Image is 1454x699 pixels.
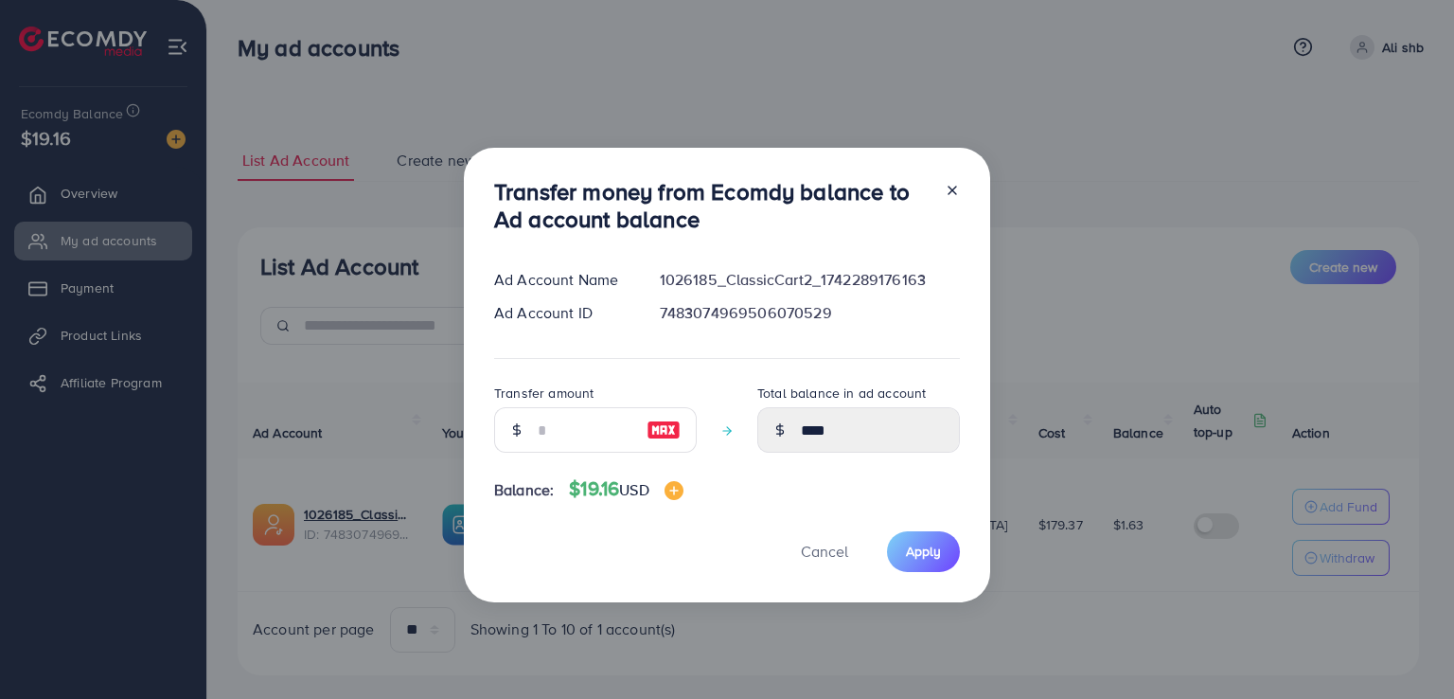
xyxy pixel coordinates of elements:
label: Transfer amount [494,384,594,403]
img: image [647,419,681,441]
div: 7483074969506070529 [645,302,975,324]
div: Ad Account Name [479,269,645,291]
h3: Transfer money from Ecomdy balance to Ad account balance [494,178,930,233]
span: Apply [906,542,941,561]
img: image [665,481,683,500]
span: USD [619,479,648,500]
div: 1026185_ClassicCart2_1742289176163 [645,269,975,291]
label: Total balance in ad account [757,384,926,403]
h4: $19.16 [569,477,683,501]
span: Balance: [494,479,554,501]
span: Cancel [801,541,848,562]
button: Cancel [777,531,872,572]
button: Apply [887,531,960,572]
iframe: Chat [1374,614,1440,685]
div: Ad Account ID [479,302,645,324]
